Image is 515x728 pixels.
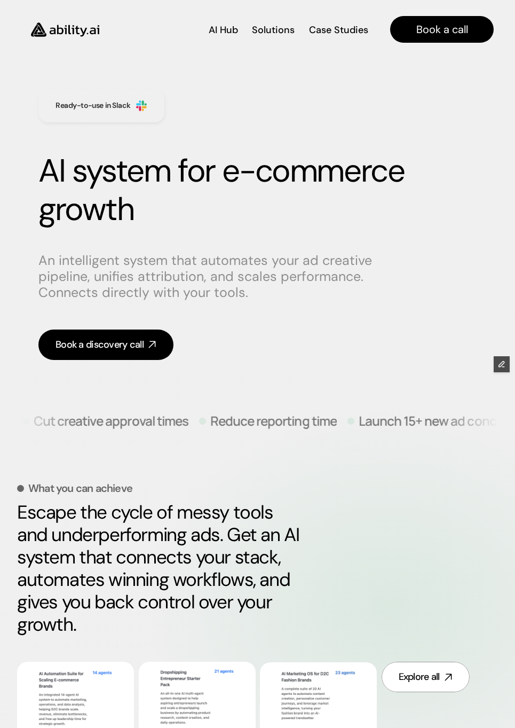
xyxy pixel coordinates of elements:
[209,20,238,39] a: AI Hub
[309,24,368,37] p: Case Studies
[210,414,336,427] p: Reduce reporting time
[209,24,238,37] p: AI Hub
[252,24,295,37] p: Solutions
[56,338,144,351] div: Book a discovery call
[114,16,494,43] nav: Main navigation
[38,253,412,301] p: An intelligent system that automates your ad creative pipeline, unifies attribution, and scales p...
[399,670,440,684] div: Explore all
[56,100,130,111] h3: Ready-to-use in Slack
[17,501,305,636] h2: Escape the cycle of messy tools and underperforming ads. Get an AI system that connects your stac...
[308,20,369,39] a: Case Studies
[252,20,295,39] a: Solutions
[382,662,470,692] a: Explore all
[494,356,510,372] button: Edit Framer Content
[33,414,188,427] p: Cut creative approval times
[38,330,173,360] a: Book a discovery call
[416,22,468,37] p: Book a call
[38,152,477,229] h1: AI system for e-commerce growth
[390,16,494,43] a: Book a call
[28,483,132,494] p: What you can achieve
